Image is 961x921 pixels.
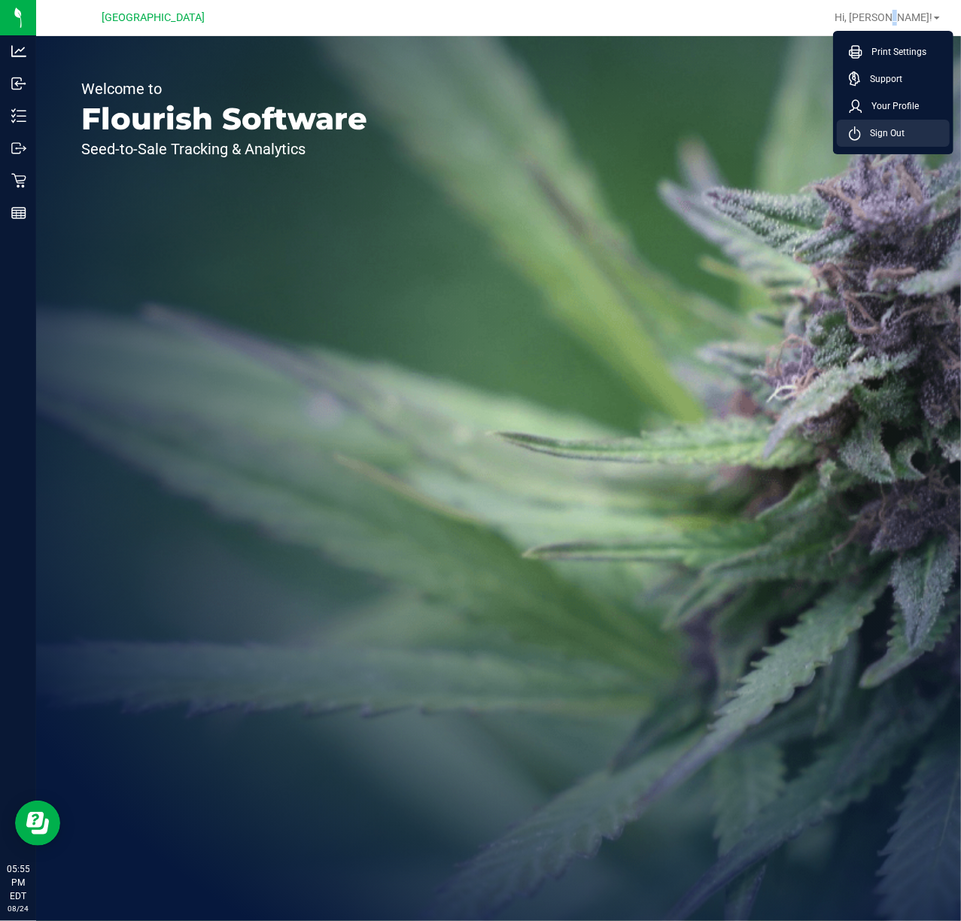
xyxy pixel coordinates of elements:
inline-svg: Inbound [11,76,26,91]
p: Welcome to [81,81,367,96]
inline-svg: Inventory [11,108,26,123]
span: Print Settings [862,44,926,59]
span: Your Profile [862,99,919,114]
p: Seed-to-Sale Tracking & Analytics [81,141,367,157]
p: Flourish Software [81,104,367,134]
a: Support [849,71,944,87]
span: [GEOGRAPHIC_DATA] [102,11,205,24]
iframe: Resource center [15,801,60,846]
span: Hi, [PERSON_NAME]! [835,11,932,23]
inline-svg: Analytics [11,44,26,59]
li: Sign Out [837,120,950,147]
p: 08/24 [7,903,29,914]
inline-svg: Retail [11,173,26,188]
inline-svg: Outbound [11,141,26,156]
p: 05:55 PM EDT [7,862,29,903]
span: Support [861,71,902,87]
inline-svg: Reports [11,205,26,220]
span: Sign Out [861,126,905,141]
